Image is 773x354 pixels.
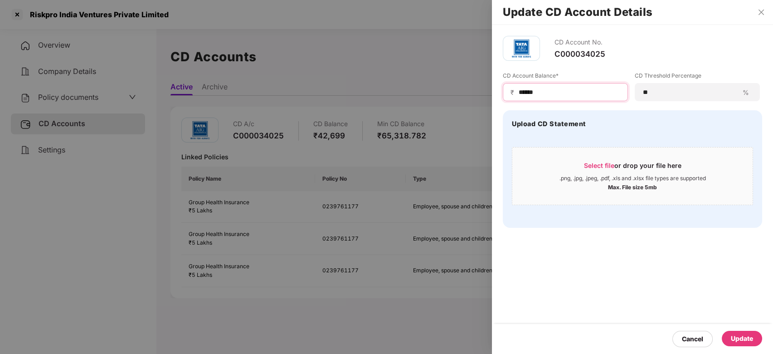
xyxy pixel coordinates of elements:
[608,182,657,191] div: Max. File size 5mb
[755,8,768,16] button: Close
[731,334,753,344] div: Update
[584,161,681,175] div: or drop your file here
[510,88,518,97] span: ₹
[559,175,706,182] div: .png, .jpg, .jpeg, .pdf, .xls and .xlsx file types are supported
[554,49,605,59] div: C000034025
[758,9,765,16] span: close
[512,154,753,198] span: Select fileor drop your file here.png, .jpg, .jpeg, .pdf, .xls and .xlsx file types are supported...
[739,88,753,97] span: %
[635,72,760,83] label: CD Threshold Percentage
[512,119,586,128] h4: Upload CD Statement
[682,334,703,344] div: Cancel
[554,36,605,49] div: CD Account No.
[503,72,628,83] label: CD Account Balance*
[503,7,762,17] h2: Update CD Account Details
[508,35,535,62] img: tatag.png
[584,162,614,169] span: Select file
